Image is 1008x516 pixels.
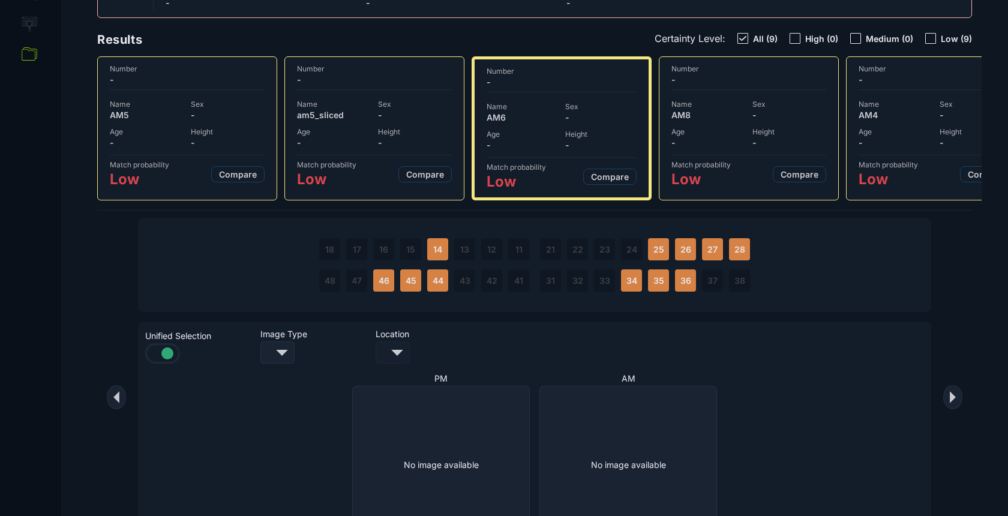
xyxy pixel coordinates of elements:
[671,127,745,136] span: Age
[297,127,371,136] span: Age
[406,275,416,286] span: 45
[671,110,745,120] span: AM8
[734,275,745,286] span: 38
[859,137,932,148] span: -
[565,112,637,122] span: -
[671,64,826,73] span: Number
[260,329,368,339] span: Image Type
[546,244,555,254] span: 21
[671,74,826,85] span: -
[378,127,452,136] span: Height
[487,140,558,150] span: -
[110,127,184,136] span: Age
[191,100,265,109] span: Sex
[859,127,932,136] span: Age
[583,169,637,185] button: Compare
[297,64,452,73] span: Number
[707,275,718,286] span: 37
[680,244,691,254] span: 26
[626,244,637,254] span: 24
[515,244,523,254] span: 11
[110,74,265,85] span: -
[752,137,826,148] span: -
[433,275,443,286] span: 44
[487,173,546,190] span: Low
[398,166,452,182] button: Compare
[546,275,555,286] span: 31
[191,127,265,136] span: Height
[514,275,523,286] span: 41
[707,244,718,254] span: 27
[487,67,637,76] span: Number
[145,331,253,341] span: Unified Selection
[487,275,497,286] span: 42
[572,275,583,286] span: 32
[110,64,265,73] span: Number
[859,100,932,109] span: Name
[591,172,629,182] span: Compare
[859,110,932,120] span: AM4
[379,244,388,254] span: 16
[572,244,583,254] span: 22
[591,460,666,470] span: No image available
[378,137,452,148] span: -
[653,244,664,254] span: 25
[487,102,558,111] span: Name
[773,166,826,182] button: Compare
[191,110,265,120] span: -
[110,137,184,148] span: -
[211,166,265,182] button: Compare
[599,244,610,254] span: 23
[376,329,484,339] span: Location
[352,275,362,286] span: 47
[752,127,826,136] span: Height
[353,244,361,254] span: 17
[626,275,637,286] span: 34
[110,110,184,120] span: AM5
[110,100,184,109] span: Name
[378,100,452,109] span: Sex
[487,77,637,87] span: -
[110,170,169,188] span: Low
[297,110,371,120] span: am5_sliced
[110,160,169,169] span: Match probability
[404,460,479,470] span: No image available
[622,373,635,383] span: AM
[805,34,838,44] span: High (0)
[671,170,731,188] span: Low
[325,244,334,254] span: 18
[680,275,691,286] span: 36
[460,275,470,286] span: 43
[460,244,469,254] span: 13
[859,170,918,188] span: Low
[434,373,448,383] span: PM
[671,137,745,148] span: -
[753,34,778,44] span: All (9)
[297,160,356,169] span: Match probability
[599,275,610,286] span: 33
[297,137,371,148] span: -
[379,275,389,286] span: 46
[297,100,371,109] span: Name
[565,130,637,139] span: Height
[406,169,444,179] span: Compare
[97,32,142,47] span: Results
[752,110,826,120] span: -
[487,112,558,122] span: AM6
[859,160,918,169] span: Match probability
[297,170,356,188] span: Low
[191,137,265,148] span: -
[565,102,637,111] span: Sex
[653,275,664,286] span: 35
[487,163,546,172] span: Match probability
[655,32,725,44] span: Certainty Level:
[734,244,745,254] span: 28
[671,100,745,109] span: Name
[968,169,1006,179] span: Compare
[297,74,452,85] span: -
[781,169,818,179] span: Compare
[941,34,972,44] span: Low (9)
[378,110,452,120] span: -
[325,275,335,286] span: 48
[671,160,731,169] span: Match probability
